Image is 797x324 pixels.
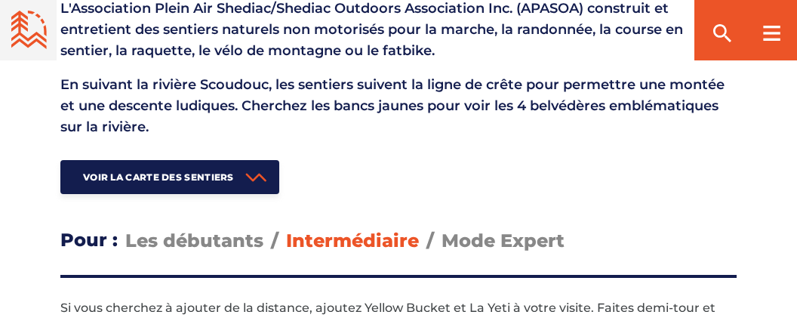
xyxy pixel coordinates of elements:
[60,74,737,137] p: En suivant la rivière Scoudouc, les sentiers suivent la ligne de crête pour permettre une montée ...
[286,230,419,251] span: Intermédiaire
[442,230,565,251] span: Mode Expert
[83,171,234,183] span: Voir la carte des sentiers
[60,224,118,256] h3: Pour
[710,21,734,45] ion-icon: search
[125,230,263,251] span: Les débutants
[60,160,279,194] a: Voir la carte des sentiers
